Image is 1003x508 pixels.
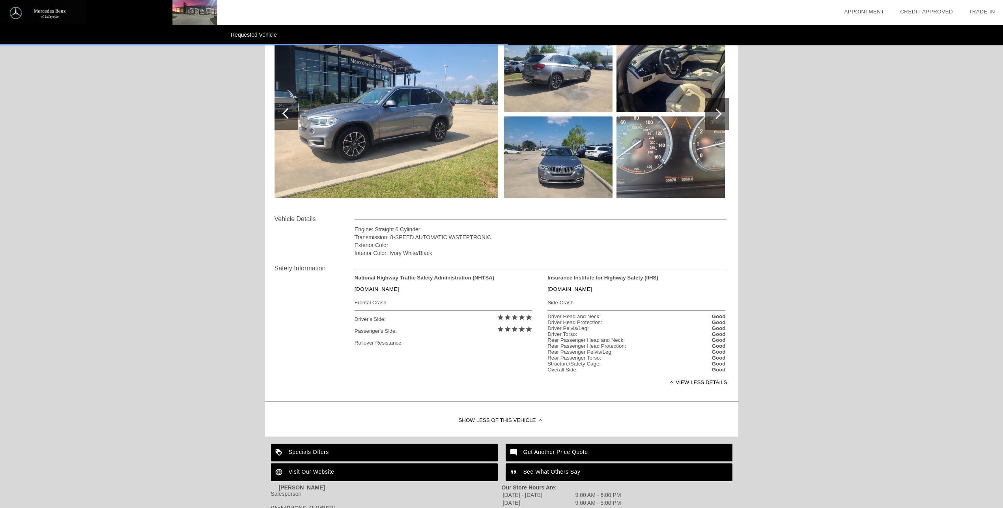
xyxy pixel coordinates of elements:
[275,264,355,273] div: Safety Information
[547,298,725,307] div: Side Crash
[355,233,727,241] div: Transmission: 8-SPEED AUTOMATIC W/STEPTRONIC
[355,313,532,325] div: Driver's Side:
[712,313,726,319] strong: Good
[506,463,523,481] img: ic_format_quote_white_24dp_2x.png
[712,349,726,355] strong: Good
[265,405,738,437] div: Show Less of this Vehicle
[575,499,622,506] td: 9:00 AM - 5:00 PM
[271,444,498,461] a: Specials Offers
[844,9,884,15] a: Appointment
[497,326,504,333] i: star
[355,373,727,392] div: View less details
[506,444,523,461] img: ic_mode_comment_white_24dp_2x.png
[712,355,726,361] strong: Good
[355,337,532,349] div: Rollover Resistance:
[497,314,504,321] i: star
[355,325,532,337] div: Passenger's Side:
[575,491,622,499] td: 9:00 AM - 6:00 PM
[275,30,498,198] img: 36390ddc06a83083aa68a0c772903e35.jpg
[616,30,725,112] img: b059c51975743b15fef363cee3ae65b4.jpg
[275,214,355,224] div: Vehicle Details
[511,314,518,321] i: star
[355,286,399,292] a: [DOMAIN_NAME]
[504,30,613,112] img: 71ca0f8b4290103805fd10a2885d38ad.jpg
[969,9,995,15] a: Trade-In
[525,326,532,333] i: star
[712,337,726,343] strong: Good
[900,9,953,15] a: Credit Approved
[502,484,557,491] strong: Our Store Hours Are:
[547,367,577,373] div: Overall Side:
[518,326,525,333] i: star
[547,275,658,281] strong: Insurance Institute for Highway Safety (IIHS)
[504,116,613,198] img: e84479052e7d6efb87db142feb49b6fb.jpg
[271,463,289,481] img: ic_language_white_24dp_2x.png
[502,491,574,499] td: [DATE] - [DATE]
[504,326,511,333] i: star
[712,331,726,337] strong: Good
[712,319,726,325] strong: Good
[712,343,726,349] strong: Good
[511,326,518,333] i: star
[712,361,726,367] strong: Good
[355,275,494,281] strong: National Highway Traffic Safety Administration (NHTSA)
[616,116,725,198] img: 8613771c0caf410f20d2c7a65cd133e0.jpg
[279,484,325,491] strong: [PERSON_NAME]
[502,499,574,506] td: [DATE]
[355,298,532,307] div: Frontal Crash
[547,361,601,367] div: Structure/Safety Cage:
[547,343,626,349] div: Rear Passenger Head Protection:
[547,286,592,292] a: [DOMAIN_NAME]
[504,314,511,321] i: star
[547,319,602,325] div: Driver Head Protection:
[712,325,726,331] strong: Good
[547,349,613,355] div: Rear Passenger Pelvis/Leg:
[525,314,532,321] i: star
[271,463,498,481] a: Visit Our Website
[271,444,289,461] img: ic_loyalty_white_24dp_2x.png
[547,331,577,337] div: Driver Torso:
[547,355,601,361] div: Rear Passenger Torso:
[712,367,726,373] strong: Good
[355,225,727,233] div: Engine: Straight 6 Cylinder
[547,337,625,343] div: Rear Passenger Head and Neck:
[355,249,727,257] div: Interior Color: Ivory White/Black
[271,491,502,497] div: Salesperson
[547,325,588,331] div: Driver Pelvis/Leg:
[506,444,732,461] a: Get Another Price Quote
[547,313,601,319] div: Driver Head and Neck:
[355,241,727,249] div: Exterior Color:
[518,314,525,321] i: star
[506,463,732,481] a: See What Others Say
